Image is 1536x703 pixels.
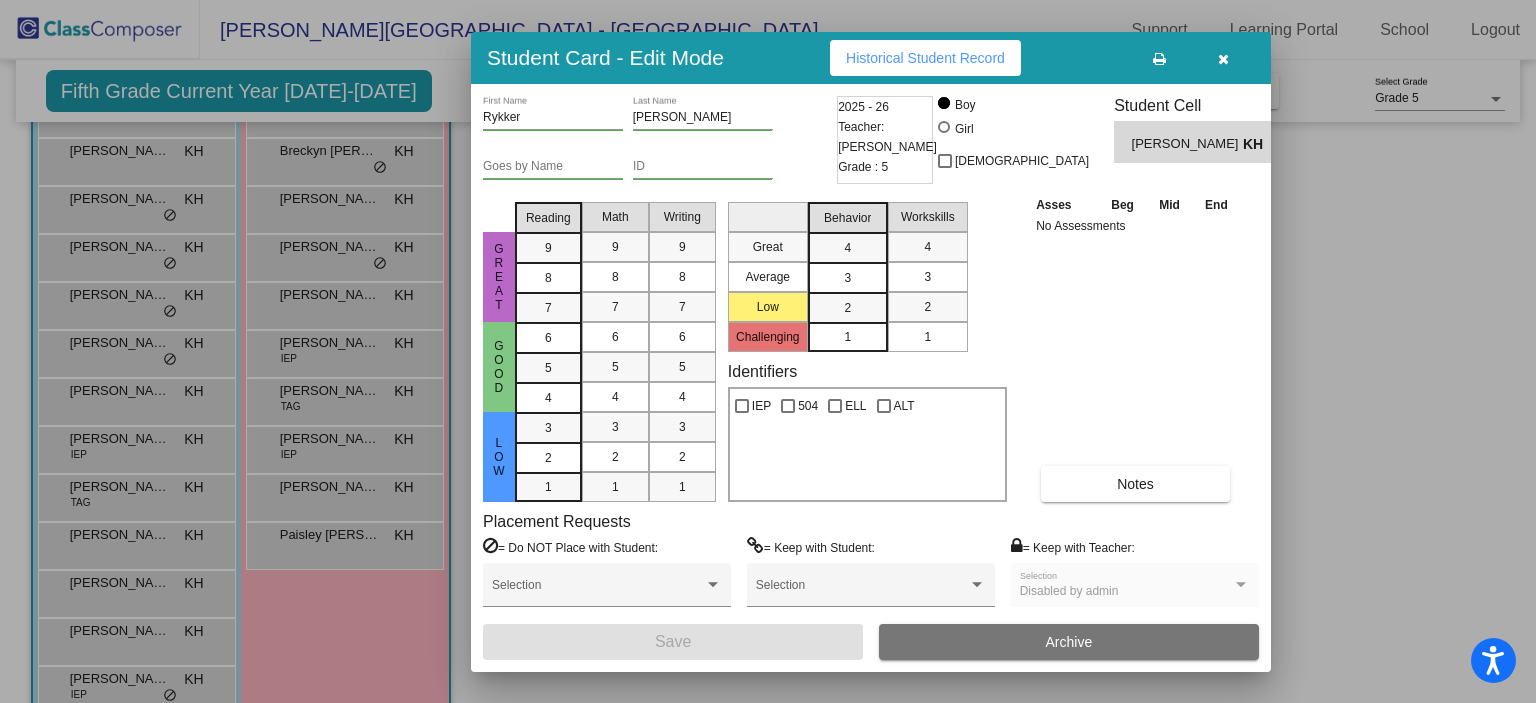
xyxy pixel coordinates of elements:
[545,299,552,317] span: 7
[954,120,974,138] div: Girl
[655,633,691,650] span: Save
[1041,466,1230,502] button: Notes
[545,269,552,287] span: 8
[612,478,619,496] span: 1
[483,512,631,531] label: Placement Requests
[612,268,619,286] span: 8
[679,328,686,346] span: 6
[924,298,931,316] span: 2
[612,358,619,376] span: 5
[1011,537,1135,557] label: = Keep with Teacher:
[1132,134,1243,155] span: [PERSON_NAME]
[679,238,686,256] span: 9
[1243,134,1271,155] span: KH
[483,160,623,174] input: goes by name
[955,149,1089,173] span: [DEMOGRAPHIC_DATA]
[924,268,931,286] span: 3
[894,394,915,418] span: ALT
[838,157,888,177] span: Grade : 5
[545,239,552,257] span: 9
[1098,194,1146,216] th: Beg
[545,478,552,496] span: 1
[1114,96,1288,115] h3: Student Cell
[846,50,1005,66] span: Historical Student Record
[679,268,686,286] span: 8
[798,394,818,418] span: 504
[545,449,552,467] span: 2
[1020,584,1119,598] span: Disabled by admin
[844,299,851,317] span: 2
[747,537,875,557] label: = Keep with Student:
[483,624,863,660] button: Save
[1031,194,1098,216] th: Asses
[1192,194,1240,216] th: End
[830,40,1021,76] button: Historical Student Record
[545,389,552,407] span: 4
[664,208,701,226] span: Writing
[679,298,686,316] span: 7
[901,208,955,226] span: Workskills
[924,328,931,346] span: 1
[545,419,552,437] span: 3
[1117,476,1154,492] span: Notes
[879,624,1259,660] button: Archive
[487,45,724,70] h3: Student Card - Edit Mode
[924,238,931,256] span: 4
[844,269,851,287] span: 3
[1031,216,1241,236] td: No Assessments
[1046,634,1093,650] span: Archive
[838,117,937,157] span: Teacher: [PERSON_NAME]
[490,436,508,478] span: Low
[612,448,619,466] span: 2
[602,208,629,226] span: Math
[612,298,619,316] span: 7
[612,388,619,406] span: 4
[752,394,771,418] span: IEP
[490,339,508,395] span: Good
[612,328,619,346] span: 6
[1147,194,1192,216] th: Mid
[728,362,797,381] label: Identifiers
[483,537,658,557] label: = Do NOT Place with Student:
[612,238,619,256] span: 9
[679,448,686,466] span: 2
[679,418,686,436] span: 3
[845,394,866,418] span: ELL
[824,209,871,227] span: Behavior
[844,239,851,257] span: 4
[679,478,686,496] span: 1
[954,96,976,114] div: Boy
[612,418,619,436] span: 3
[545,329,552,347] span: 6
[679,358,686,376] span: 5
[545,359,552,377] span: 5
[679,388,686,406] span: 4
[844,328,851,346] span: 1
[526,209,571,227] span: Reading
[838,97,889,117] span: 2025 - 26
[490,242,508,312] span: Great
